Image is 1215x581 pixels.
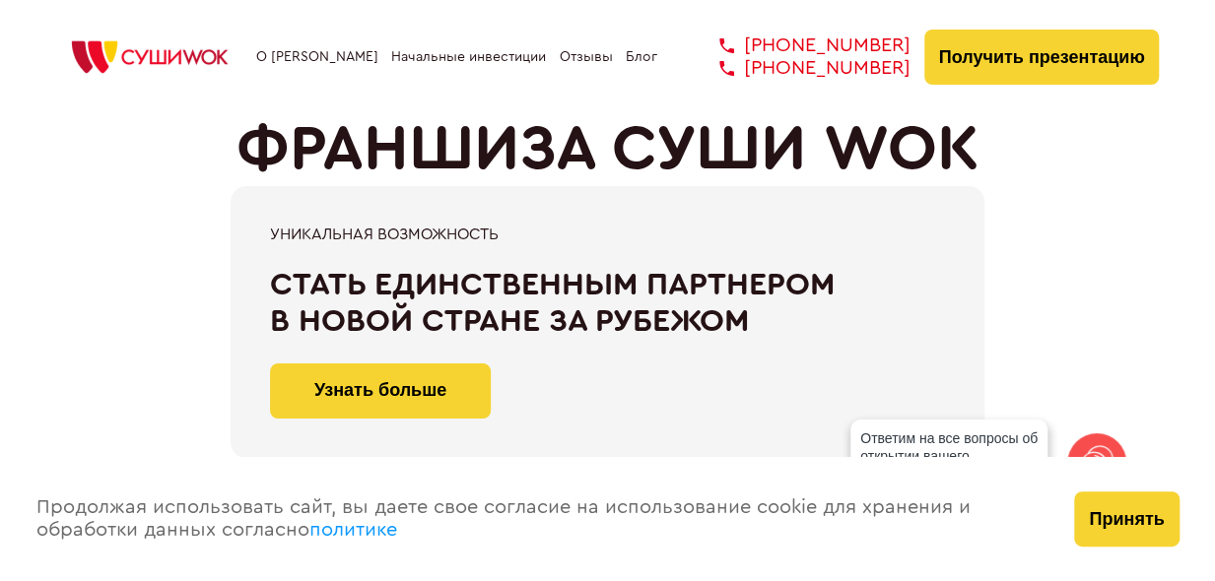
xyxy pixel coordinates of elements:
a: Блог [626,49,657,65]
h1: ФРАНШИЗА СУШИ WOK [236,113,979,186]
button: Получить презентацию [924,30,1160,85]
a: [PHONE_NUMBER] [690,34,911,57]
a: Отзывы [560,49,613,65]
button: Узнать больше [270,363,491,419]
a: О [PERSON_NAME] [256,49,378,65]
a: [PHONE_NUMBER] [690,57,911,80]
div: Уникальная возможность [270,226,945,243]
div: Продолжая использовать сайт, вы даете свое согласие на использование cookie для хранения и обрабо... [17,457,1055,581]
button: Принять [1074,491,1179,547]
div: Ответим на все вопросы об открытии вашего [PERSON_NAME]! [850,420,1047,492]
img: СУШИWOK [56,35,243,79]
a: Начальные инвестиции [391,49,546,65]
a: политике [309,520,397,540]
div: Стать единственным партнером в новой стране за рубежом [270,267,945,340]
